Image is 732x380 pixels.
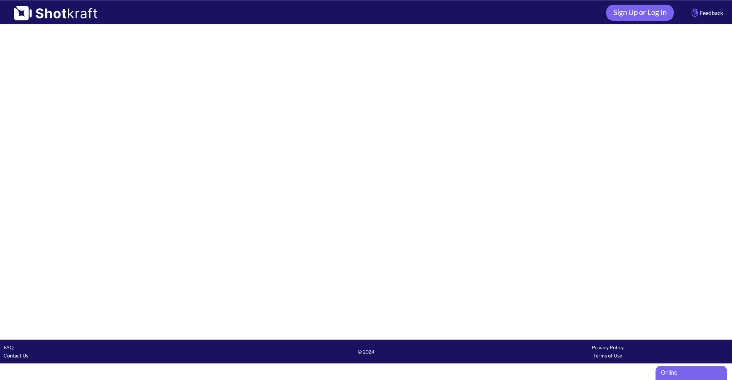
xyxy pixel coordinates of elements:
[487,351,728,360] div: Terms of Use
[690,6,700,19] img: Hand Icon
[606,5,674,21] a: Sign Up or Log In
[4,352,28,359] a: Contact Us
[4,344,14,350] a: FAQ
[656,364,728,380] iframe: chat widget
[690,9,723,17] span: Feedback
[245,347,487,356] span: © 2024
[487,343,728,351] div: Privacy Policy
